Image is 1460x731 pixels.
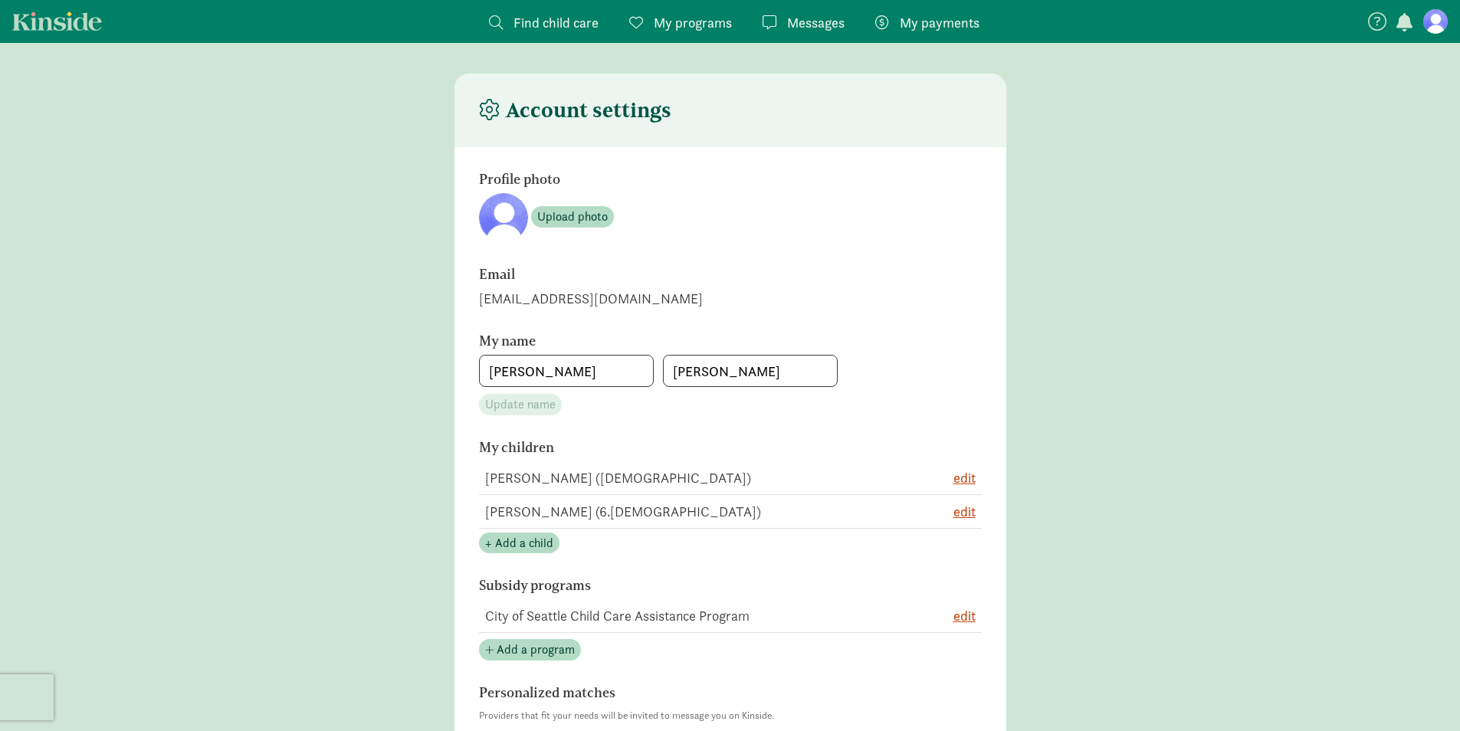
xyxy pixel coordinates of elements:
[664,356,837,386] input: Last name
[479,288,982,309] div: [EMAIL_ADDRESS][DOMAIN_NAME]
[479,706,982,725] p: Providers that fit your needs will be invited to message you on Kinside.
[513,12,599,33] span: Find child care
[479,172,901,187] h6: Profile photo
[479,98,671,123] h4: Account settings
[953,605,976,626] button: edit
[479,267,901,282] h6: Email
[900,12,979,33] span: My payments
[479,599,905,633] td: City of Seattle Child Care Assistance Program
[787,12,845,33] span: Messages
[479,685,901,700] h6: Personalized matches
[497,641,575,659] span: Add a program
[654,12,732,33] span: My programs
[485,395,556,414] span: Update name
[479,578,901,593] h6: Subsidy programs
[953,501,976,522] button: edit
[485,534,553,552] span: + Add a child
[479,639,581,661] button: Add a program
[12,11,102,31] a: Kinside
[479,461,905,495] td: [PERSON_NAME] ([DEMOGRAPHIC_DATA])
[953,467,976,488] button: edit
[480,356,653,386] input: First name
[531,206,614,228] button: Upload photo
[479,333,901,349] h6: My name
[479,394,562,415] button: Update name
[479,440,901,455] h6: My children
[479,494,905,528] td: [PERSON_NAME] (6.[DEMOGRAPHIC_DATA])
[479,533,559,554] button: + Add a child
[537,208,608,226] span: Upload photo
